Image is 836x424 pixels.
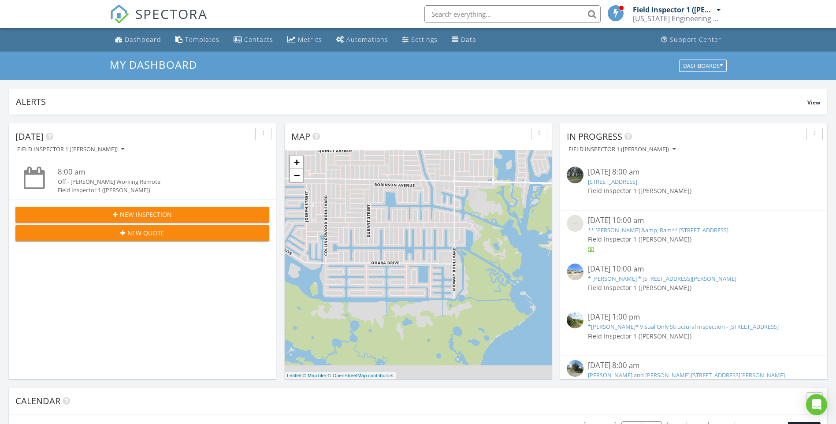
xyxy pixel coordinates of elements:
[111,32,165,48] a: Dashboard
[588,371,785,379] a: [PERSON_NAME] and [PERSON_NAME] [STREET_ADDRESS][PERSON_NAME]
[58,167,248,178] div: 8:00 am
[567,215,821,254] a: [DATE] 10:00 am ** [PERSON_NAME] &amp; Ram** [STREET_ADDRESS] Field Inspector 1 ([PERSON_NAME])
[567,264,821,302] a: [DATE] 10:00 am * [PERSON_NAME] * [STREET_ADDRESS][PERSON_NAME] Field Inspector 1 ([PERSON_NAME])
[567,360,821,399] a: [DATE] 8:00 am [PERSON_NAME] and [PERSON_NAME] [STREET_ADDRESS][PERSON_NAME] Field Inspector 1 ([...
[588,167,799,178] div: [DATE] 8:00 am
[287,373,301,378] a: Leaflet
[110,57,197,72] span: My Dashboard
[567,312,583,328] img: streetview
[448,32,480,48] a: Data
[15,144,126,156] button: Field Inspector 1 ([PERSON_NAME])
[185,35,219,44] div: Templates
[285,372,396,379] div: |
[125,35,161,44] div: Dashboard
[58,178,248,186] div: Off - [PERSON_NAME] Working Remote
[291,130,310,142] span: Map
[588,323,779,331] a: *[PERSON_NAME]* Visual Only Structural Inspection - [STREET_ADDRESS]
[683,63,723,69] div: Dashboards
[567,360,583,377] img: streetview
[567,167,583,183] img: streetview
[588,215,799,226] div: [DATE] 10:00 am
[58,186,248,194] div: Field Inspector 1 ([PERSON_NAME])
[15,225,269,241] button: New Quote
[588,235,691,243] span: Field Inspector 1 ([PERSON_NAME])
[588,283,691,292] span: Field Inspector 1 ([PERSON_NAME])
[346,35,388,44] div: Automations
[633,14,721,23] div: Florida Engineering LLC
[658,32,725,48] a: Support Center
[15,207,269,223] button: New Inspection
[230,32,277,48] a: Contacts
[633,5,714,14] div: Field Inspector 1 ([PERSON_NAME])
[588,360,799,371] div: [DATE] 8:00 am
[290,169,303,182] a: Zoom out
[399,32,441,48] a: Settings
[588,312,799,323] div: [DATE] 1:00 pm
[461,35,476,44] div: Data
[303,373,327,378] a: © MapTiler
[807,99,820,106] span: View
[244,35,273,44] div: Contacts
[568,146,676,152] div: Field Inspector 1 ([PERSON_NAME])
[588,275,736,283] a: * [PERSON_NAME] * [STREET_ADDRESS][PERSON_NAME]
[424,5,601,23] input: Search everything...
[679,60,727,72] button: Dashboards
[135,4,208,23] span: SPECTORA
[17,146,124,152] div: Field Inspector 1 ([PERSON_NAME])
[567,264,583,280] img: streetview
[670,35,721,44] div: Support Center
[110,12,208,30] a: SPECTORA
[567,144,677,156] button: Field Inspector 1 ([PERSON_NAME])
[567,215,583,232] img: streetview
[588,264,799,275] div: [DATE] 10:00 am
[298,35,322,44] div: Metrics
[16,96,807,108] div: Alerts
[172,32,223,48] a: Templates
[806,394,827,415] div: Open Intercom Messenger
[588,186,691,195] span: Field Inspector 1 ([PERSON_NAME])
[15,130,44,142] span: [DATE]
[15,395,60,407] span: Calendar
[567,167,821,205] a: [DATE] 8:00 am [STREET_ADDRESS] Field Inspector 1 ([PERSON_NAME])
[284,32,326,48] a: Metrics
[567,312,821,350] a: [DATE] 1:00 pm *[PERSON_NAME]* Visual Only Structural Inspection - [STREET_ADDRESS] Field Inspect...
[588,178,637,186] a: [STREET_ADDRESS]
[328,373,394,378] a: © OpenStreetMap contributors
[110,4,129,24] img: The Best Home Inspection Software - Spectora
[588,226,728,234] a: ** [PERSON_NAME] &amp; Ram** [STREET_ADDRESS]
[127,228,164,238] span: New Quote
[333,32,392,48] a: Automations (Basic)
[567,130,622,142] span: In Progress
[120,210,172,219] span: New Inspection
[588,332,691,340] span: Field Inspector 1 ([PERSON_NAME])
[411,35,438,44] div: Settings
[290,156,303,169] a: Zoom in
